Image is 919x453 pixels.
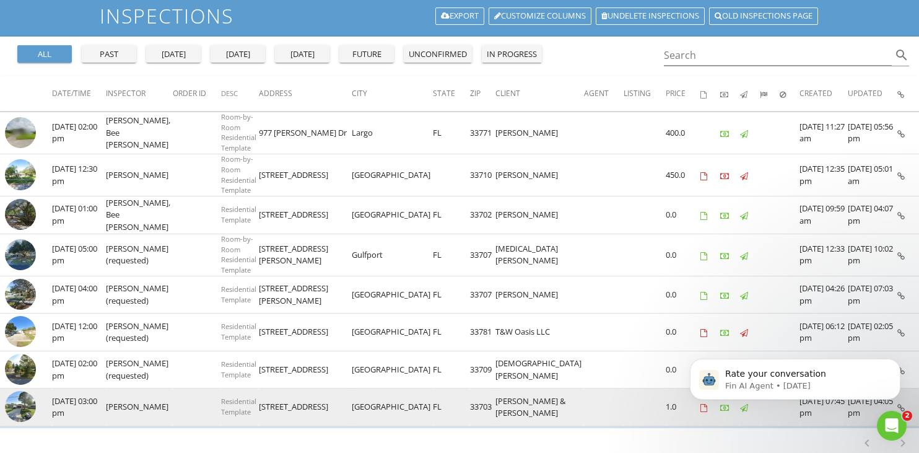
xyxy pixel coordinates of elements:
[902,411,912,421] span: 2
[664,45,892,66] input: Search
[848,276,897,314] td: [DATE] 07:03 pm
[897,76,919,111] th: Inspection Details: Not sorted.
[221,89,238,98] span: Desc
[173,76,221,111] th: Order ID: Not sorted.
[433,234,470,276] td: FL
[433,389,470,426] td: FL
[5,354,36,385] img: streetview
[352,76,433,111] th: City: Not sorted.
[352,234,433,276] td: Gulfport
[87,48,131,61] div: past
[624,76,666,111] th: Listing: Not sorted.
[106,351,173,389] td: [PERSON_NAME] (requested)
[666,234,700,276] td: 0.0
[799,234,848,276] td: [DATE] 12:33 pm
[280,48,324,61] div: [DATE]
[5,117,36,148] img: streetview
[470,276,495,314] td: 33707
[470,154,495,196] td: 33710
[259,351,352,389] td: [STREET_ADDRESS]
[433,276,470,314] td: FL
[259,88,292,99] span: Address
[352,314,433,351] td: [GEOGRAPHIC_DATA]
[106,314,173,351] td: [PERSON_NAME] (requested)
[799,196,848,234] td: [DATE] 09:59 am
[100,5,819,27] h1: Inspections
[848,154,897,196] td: [DATE] 05:01 am
[495,196,584,234] td: [PERSON_NAME]
[848,88,882,99] span: Updated
[848,76,897,111] th: Updated: Not sorted.
[22,48,67,61] div: all
[221,359,256,379] span: Residential Template
[106,389,173,426] td: [PERSON_NAME]
[666,276,700,314] td: 0.0
[352,351,433,389] td: [GEOGRAPHIC_DATA]
[216,48,260,61] div: [DATE]
[799,314,848,351] td: [DATE] 06:12 pm
[82,45,136,63] button: past
[720,76,740,111] th: Paid: Not sorted.
[433,88,455,99] span: State
[470,314,495,351] td: 33781
[275,45,329,63] button: [DATE]
[799,88,832,99] span: Created
[352,389,433,426] td: [GEOGRAPHIC_DATA]
[5,199,36,230] img: streetview
[470,112,495,154] td: 33771
[52,76,106,111] th: Date/Time: Not sorted.
[470,351,495,389] td: 33709
[435,7,484,25] a: Export
[482,45,542,63] button: in progress
[877,411,907,441] iframe: Intercom live chat
[221,234,256,275] span: Room-by-Room Residential Template
[106,196,173,234] td: [PERSON_NAME], Bee [PERSON_NAME]
[17,45,72,63] button: all
[352,88,367,99] span: City
[596,7,705,25] a: Undelete inspections
[106,112,173,154] td: [PERSON_NAME], Bee [PERSON_NAME]
[404,45,472,63] button: unconfirmed
[5,316,36,347] img: streetview
[344,48,389,61] div: future
[221,322,256,341] span: Residential Template
[52,389,106,426] td: [DATE] 03:00 pm
[52,88,91,99] span: Date/Time
[352,196,433,234] td: [GEOGRAPHIC_DATA]
[259,196,352,234] td: [STREET_ADDRESS]
[671,333,919,420] iframe: Intercom notifications message
[780,76,799,111] th: Canceled: Not sorted.
[666,314,700,351] td: 0.0
[470,234,495,276] td: 33707
[259,314,352,351] td: [STREET_ADDRESS]
[760,76,780,111] th: Submitted: Not sorted.
[666,76,700,111] th: Price: Not sorted.
[495,76,584,111] th: Client: Not sorted.
[666,351,700,389] td: 0.0
[487,48,537,61] div: in progress
[495,351,584,389] td: [DEMOGRAPHIC_DATA][PERSON_NAME]
[352,112,433,154] td: Largo
[799,276,848,314] td: [DATE] 04:26 pm
[584,88,609,99] span: Agent
[221,205,256,224] span: Residential Template
[495,234,584,276] td: [MEDICAL_DATA][PERSON_NAME]
[799,76,848,111] th: Created: Not sorted.
[495,154,584,196] td: [PERSON_NAME]
[151,48,196,61] div: [DATE]
[5,239,36,270] img: streetview
[894,48,909,63] i: search
[584,76,624,111] th: Agent: Not sorted.
[848,234,897,276] td: [DATE] 10:02 pm
[666,196,700,234] td: 0.0
[352,276,433,314] td: [GEOGRAPHIC_DATA]
[470,76,495,111] th: Zip: Not sorted.
[495,314,584,351] td: T&W Oasis LLC
[700,76,720,111] th: Agreements signed: Not sorted.
[433,76,470,111] th: State: Not sorted.
[433,351,470,389] td: FL
[259,112,352,154] td: 977 [PERSON_NAME] Dr
[666,154,700,196] td: 450.0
